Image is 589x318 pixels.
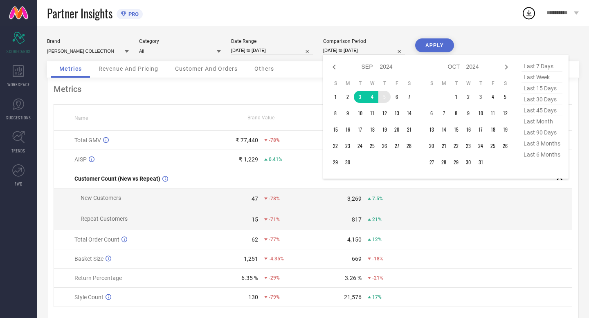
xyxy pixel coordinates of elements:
div: 817 [352,216,362,223]
td: Fri Oct 04 2024 [487,91,499,103]
td: Thu Oct 10 2024 [474,107,487,119]
input: Select date range [231,46,313,55]
span: -71% [269,217,280,222]
div: ₹ 77,440 [236,137,258,143]
td: Thu Oct 17 2024 [474,123,487,136]
td: Wed Oct 09 2024 [462,107,474,119]
td: Tue Sep 03 2024 [354,91,366,103]
span: Metrics [59,65,82,72]
span: -77% [269,237,280,242]
td: Thu Sep 12 2024 [378,107,391,119]
td: Wed Oct 30 2024 [462,156,474,168]
div: Comparison Period [323,38,405,44]
th: Saturday [403,80,415,87]
td: Thu Sep 26 2024 [378,140,391,152]
td: Wed Sep 04 2024 [366,91,378,103]
span: 17% [372,294,382,300]
div: 6.35 % [241,275,258,281]
span: Revenue And Pricing [99,65,158,72]
span: last 7 days [522,61,562,72]
td: Fri Oct 25 2024 [487,140,499,152]
div: Next month [501,62,511,72]
td: Mon Oct 21 2024 [438,140,450,152]
th: Sunday [329,80,342,87]
span: last 6 months [522,149,562,160]
td: Wed Sep 25 2024 [366,140,378,152]
span: last 45 days [522,105,562,116]
span: New Customers [81,195,121,201]
td: Mon Sep 30 2024 [342,156,354,168]
td: Sat Sep 07 2024 [403,91,415,103]
td: Tue Sep 17 2024 [354,123,366,136]
td: Fri Sep 20 2024 [391,123,403,136]
span: SUGGESTIONS [6,114,31,121]
td: Tue Oct 22 2024 [450,140,462,152]
td: Thu Sep 05 2024 [378,91,391,103]
div: 669 [352,255,362,262]
span: Repeat Customers [81,215,128,222]
td: Fri Oct 18 2024 [487,123,499,136]
td: Fri Sep 27 2024 [391,140,403,152]
span: -29% [269,275,280,281]
span: Brand Value [247,115,274,121]
div: 62 [252,236,258,243]
span: -4.35% [269,256,284,262]
button: APPLY [415,38,454,52]
td: Sun Sep 22 2024 [329,140,342,152]
span: AISP [74,156,87,163]
span: -78% [269,137,280,143]
td: Mon Sep 09 2024 [342,107,354,119]
span: last 3 months [522,138,562,149]
span: PRO [126,11,139,17]
div: Open download list [522,6,536,20]
div: Previous month [329,62,339,72]
th: Saturday [499,80,511,87]
span: WORKSPACE [7,81,30,87]
th: Tuesday [354,80,366,87]
td: Thu Oct 24 2024 [474,140,487,152]
div: 21,576 [344,294,362,300]
td: Mon Oct 14 2024 [438,123,450,136]
span: Others [254,65,274,72]
th: Tuesday [450,80,462,87]
span: Customer Count (New vs Repeat) [74,175,160,182]
div: Brand [47,38,129,44]
th: Monday [438,80,450,87]
input: Select comparison period [323,46,405,55]
td: Sun Sep 01 2024 [329,91,342,103]
span: Partner Insights [47,5,112,22]
div: Date Range [231,38,313,44]
td: Sun Oct 20 2024 [425,140,438,152]
span: Return Percentage [74,275,122,281]
td: Sat Sep 14 2024 [403,107,415,119]
th: Thursday [378,80,391,87]
th: Wednesday [366,80,378,87]
div: 1,251 [244,255,258,262]
th: Sunday [425,80,438,87]
div: 3,269 [347,195,362,202]
td: Sun Sep 08 2024 [329,107,342,119]
th: Friday [391,80,403,87]
td: Wed Sep 11 2024 [366,107,378,119]
td: Sun Oct 27 2024 [425,156,438,168]
td: Tue Oct 08 2024 [450,107,462,119]
td: Mon Sep 16 2024 [342,123,354,136]
span: FWD [15,181,22,187]
span: last 90 days [522,127,562,138]
td: Sun Oct 13 2024 [425,123,438,136]
td: Tue Sep 24 2024 [354,140,366,152]
span: TRENDS [11,148,25,154]
div: Category [139,38,221,44]
td: Fri Oct 11 2024 [487,107,499,119]
td: Mon Sep 02 2024 [342,91,354,103]
td: Thu Oct 03 2024 [474,91,487,103]
span: Name [74,115,88,121]
td: Sun Oct 06 2024 [425,107,438,119]
span: last 15 days [522,83,562,94]
td: Sat Oct 12 2024 [499,107,511,119]
td: Tue Oct 29 2024 [450,156,462,168]
div: 3.26 % [345,275,362,281]
td: Tue Oct 15 2024 [450,123,462,136]
td: Thu Oct 31 2024 [474,156,487,168]
td: Fri Sep 13 2024 [391,107,403,119]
